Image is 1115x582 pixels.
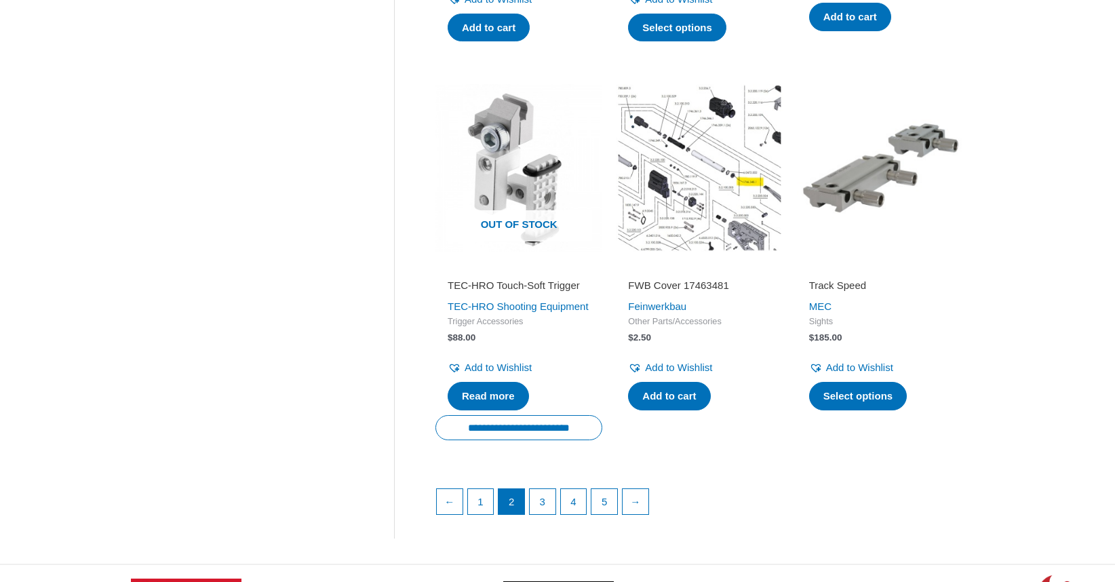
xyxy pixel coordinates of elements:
a: Add to cart: “FWB Sight Cover (#1746.743.1)” [448,14,530,42]
a: TEC-HRO Shooting Equipment [448,300,589,312]
h2: FWB Cover 17463481 [628,279,770,292]
iframe: Customer reviews powered by Trustpilot [448,260,590,276]
a: Add to cart: “TEC-HRO monocle” [809,3,891,31]
span: Page 2 [498,489,524,515]
iframe: Customer reviews powered by Trustpilot [809,260,952,276]
a: → [623,489,648,515]
a: Page 4 [561,489,587,515]
span: Out of stock [446,210,592,241]
span: Add to Wishlist [645,362,712,373]
span: $ [448,332,453,343]
span: Add to Wishlist [826,362,893,373]
bdi: 2.50 [628,332,651,343]
nav: Product Pagination [435,488,964,522]
img: FWB Cover 17463481 [616,84,783,251]
bdi: 185.00 [809,332,842,343]
a: TEC-HRO Touch-Soft Trigger [448,279,590,297]
a: Feinwerkbau [628,300,686,312]
a: ← [437,489,463,515]
a: Add to Wishlist [448,358,532,377]
iframe: Customer reviews powered by Trustpilot [628,260,770,276]
img: Track Speed [797,84,964,251]
a: FWB Cover 17463481 [628,279,770,297]
span: Add to Wishlist [465,362,532,373]
a: Page 3 [530,489,555,515]
span: Other Parts/Accessories [628,316,770,328]
a: Track Speed [809,279,952,297]
h2: TEC-HRO Touch-Soft Trigger [448,279,590,292]
a: Read more about “TEC-HRO Touch-Soft Trigger” [448,382,529,410]
span: $ [628,332,633,343]
span: Trigger Accessories [448,316,590,328]
a: Select options for “Track Speed” [809,382,907,410]
span: Sights [809,316,952,328]
a: Out of stock [435,84,602,251]
bdi: 88.00 [448,332,475,343]
a: Add to Wishlist [628,358,712,377]
a: Add to cart: “FWB Cover 17463481” [628,382,710,410]
a: MEC [809,300,832,312]
h2: Track Speed [809,279,952,292]
a: Page 5 [591,489,617,515]
img: TEC-HRO Touch-Soft Trigger [435,84,602,251]
a: Add to Wishlist [809,358,893,377]
a: Page 1 [468,489,494,515]
span: $ [809,332,815,343]
a: Select options for “TEC-HRO Precise Light Diopter” [628,14,726,42]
